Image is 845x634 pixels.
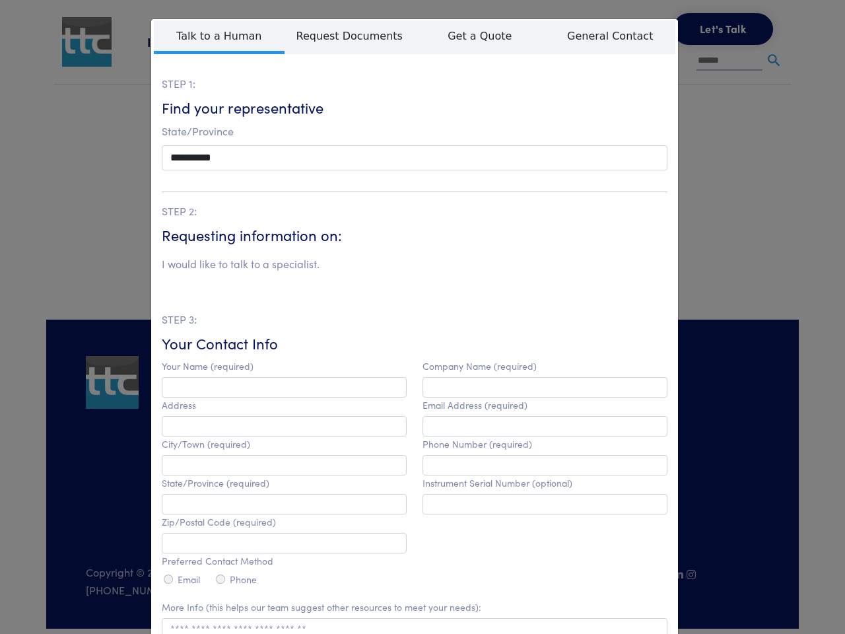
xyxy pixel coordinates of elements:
p: STEP 3: [162,311,667,328]
h6: Requesting information on: [162,225,667,246]
label: Phone Number (required) [422,439,532,450]
span: Request Documents [285,20,415,51]
p: State/Province [162,123,667,140]
h6: Your Contact Info [162,334,667,354]
span: Talk to a Human [154,20,285,54]
label: Preferred Contact Method [162,555,273,567]
label: More Info (this helps our team suggest other resources to meet your needs): [162,602,481,613]
label: Email [178,574,200,585]
label: State/Province (required) [162,477,269,489]
label: Phone [230,574,257,585]
label: Email Address (required) [422,400,527,411]
label: Address [162,400,196,411]
label: City/Town (required) [162,439,250,450]
label: Company Name (required) [422,361,537,372]
p: STEP 2: [162,203,667,220]
span: Get a Quote [415,20,545,51]
li: I would like to talk to a specialist. [162,256,320,273]
p: STEP 1: [162,75,667,92]
label: Instrument Serial Number (optional) [422,477,572,489]
h6: Find your representative [162,98,667,118]
span: General Contact [545,20,676,51]
label: Your Name (required) [162,361,253,372]
label: Zip/Postal Code (required) [162,516,276,528]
